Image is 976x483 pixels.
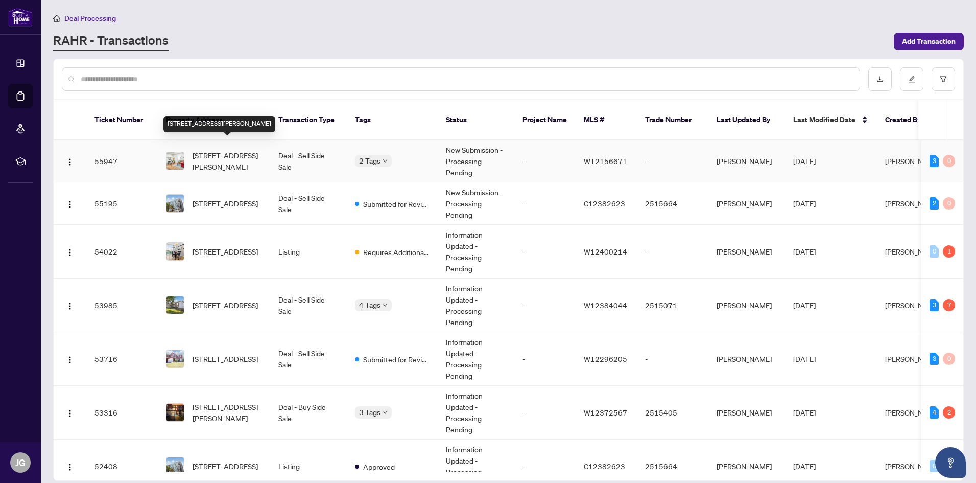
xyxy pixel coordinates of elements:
[514,100,576,140] th: Project Name
[62,351,78,367] button: Logo
[900,67,923,91] button: edit
[708,279,785,332] td: [PERSON_NAME]
[902,33,956,50] span: Add Transaction
[885,354,940,363] span: [PERSON_NAME]
[894,33,964,50] button: Add Transaction
[637,386,708,440] td: 2515405
[62,297,78,313] button: Logo
[53,15,60,22] span: home
[359,406,380,418] span: 3 Tags
[940,76,947,83] span: filter
[876,76,884,83] span: download
[193,461,258,472] span: [STREET_ADDRESS]
[158,100,270,140] th: Property Address
[785,100,877,140] th: Last Modified Date
[514,386,576,440] td: -
[708,100,785,140] th: Last Updated By
[930,155,939,167] div: 3
[877,100,938,140] th: Created By
[793,301,816,310] span: [DATE]
[943,406,955,419] div: 2
[163,116,275,132] div: [STREET_ADDRESS][PERSON_NAME]
[514,279,576,332] td: -
[66,409,74,418] img: Logo
[930,460,939,472] div: 0
[576,100,637,140] th: MLS #
[193,353,258,364] span: [STREET_ADDRESS]
[193,300,258,311] span: [STREET_ADDRESS]
[438,279,514,332] td: Information Updated - Processing Pending
[708,140,785,182] td: [PERSON_NAME]
[930,353,939,365] div: 3
[943,155,955,167] div: 0
[637,225,708,279] td: -
[637,332,708,386] td: -
[793,354,816,363] span: [DATE]
[193,198,258,209] span: [STREET_ADDRESS]
[514,182,576,225] td: -
[363,461,395,472] span: Approved
[166,195,184,212] img: thumbnail-img
[359,299,380,311] span: 4 Tags
[943,245,955,258] div: 1
[584,156,627,166] span: W12156671
[383,303,388,308] span: down
[359,155,380,167] span: 2 Tags
[932,67,955,91] button: filter
[166,152,184,170] img: thumbnail-img
[270,386,347,440] td: Deal - Buy Side Sale
[64,14,116,23] span: Deal Processing
[66,356,74,364] img: Logo
[193,246,258,257] span: [STREET_ADDRESS]
[930,406,939,419] div: 4
[793,114,855,125] span: Last Modified Date
[66,200,74,209] img: Logo
[708,386,785,440] td: [PERSON_NAME]
[584,247,627,256] span: W12400214
[637,182,708,225] td: 2515664
[270,225,347,279] td: Listing
[270,182,347,225] td: Deal - Sell Side Sale
[885,462,940,471] span: [PERSON_NAME]
[868,67,892,91] button: download
[637,100,708,140] th: Trade Number
[166,296,184,314] img: thumbnail-img
[166,457,184,475] img: thumbnail-img
[793,199,816,208] span: [DATE]
[885,301,940,310] span: [PERSON_NAME]
[270,332,347,386] td: Deal - Sell Side Sale
[885,156,940,166] span: [PERSON_NAME]
[708,182,785,225] td: [PERSON_NAME]
[584,408,627,417] span: W12372567
[793,408,816,417] span: [DATE]
[270,140,347,182] td: Deal - Sell Side Sale
[793,247,816,256] span: [DATE]
[930,299,939,311] div: 3
[584,354,627,363] span: W12296205
[943,353,955,365] div: 0
[62,153,78,169] button: Logo
[166,350,184,367] img: thumbnail-img
[438,182,514,225] td: New Submission - Processing Pending
[86,386,158,440] td: 53316
[270,279,347,332] td: Deal - Sell Side Sale
[66,463,74,471] img: Logo
[66,248,74,257] img: Logo
[62,243,78,260] button: Logo
[166,243,184,260] img: thumbnail-img
[930,197,939,210] div: 2
[584,462,625,471] span: C12382623
[438,386,514,440] td: Information Updated - Processing Pending
[383,158,388,164] span: down
[793,462,816,471] span: [DATE]
[708,332,785,386] td: [PERSON_NAME]
[637,279,708,332] td: 2515071
[8,8,33,27] img: logo
[363,354,430,365] span: Submitted for Review
[943,197,955,210] div: 0
[637,140,708,182] td: -
[62,458,78,474] button: Logo
[438,140,514,182] td: New Submission - Processing Pending
[166,404,184,421] img: thumbnail-img
[347,100,438,140] th: Tags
